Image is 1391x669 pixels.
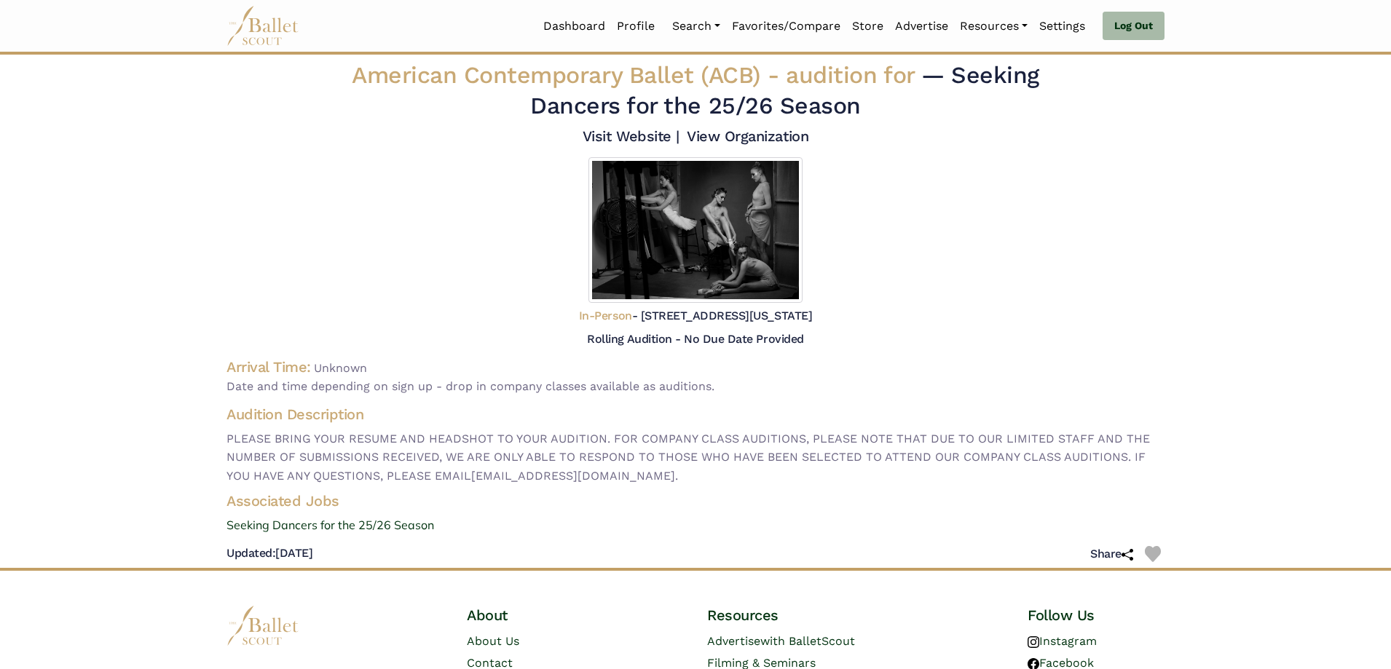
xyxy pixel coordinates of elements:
span: American Contemporary Ballet (ACB) - [352,61,921,89]
a: Store [846,11,889,41]
a: Dashboard [537,11,611,41]
a: View Organization [687,127,808,145]
span: Unknown [314,361,367,375]
a: Advertise [889,11,954,41]
img: Logo [588,157,803,303]
h4: Follow Us [1028,606,1165,625]
h4: Audition Description [226,405,1165,424]
h4: Arrival Time: [226,358,311,376]
span: Updated: [226,546,275,560]
span: audition for [786,61,914,89]
a: Log Out [1103,12,1165,41]
a: Seeking Dancers for the 25/26 Season [215,516,1176,535]
h5: Rolling Audition - No Due Date Provided [587,332,803,346]
img: logo [226,606,299,646]
a: Advertisewith BalletScout [707,634,855,648]
a: About Us [467,634,519,648]
a: Search [666,11,726,41]
a: Settings [1033,11,1091,41]
h4: About [467,606,604,625]
h5: Share [1090,547,1133,562]
a: Resources [954,11,1033,41]
h4: Resources [707,606,924,625]
h5: - [STREET_ADDRESS][US_STATE] [579,309,812,324]
a: Profile [611,11,661,41]
a: Visit Website | [583,127,679,145]
h4: Associated Jobs [215,491,1176,510]
span: — Seeking Dancers for the 25/26 Season [530,61,1039,119]
h5: [DATE] [226,546,312,561]
span: with BalletScout [760,634,855,648]
span: Date and time depending on sign up - drop in company classes available as auditions. [226,377,1165,396]
span: PLEASE BRING YOUR RESUME AND HEADSHOT TO YOUR AUDITION. FOR COMPANY CLASS AUDITIONS, PLEASE NOTE ... [226,429,1165,486]
img: instagram logo [1028,636,1039,648]
span: In-Person [579,309,632,322]
a: Instagram [1028,634,1097,648]
a: Favorites/Compare [726,11,846,41]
